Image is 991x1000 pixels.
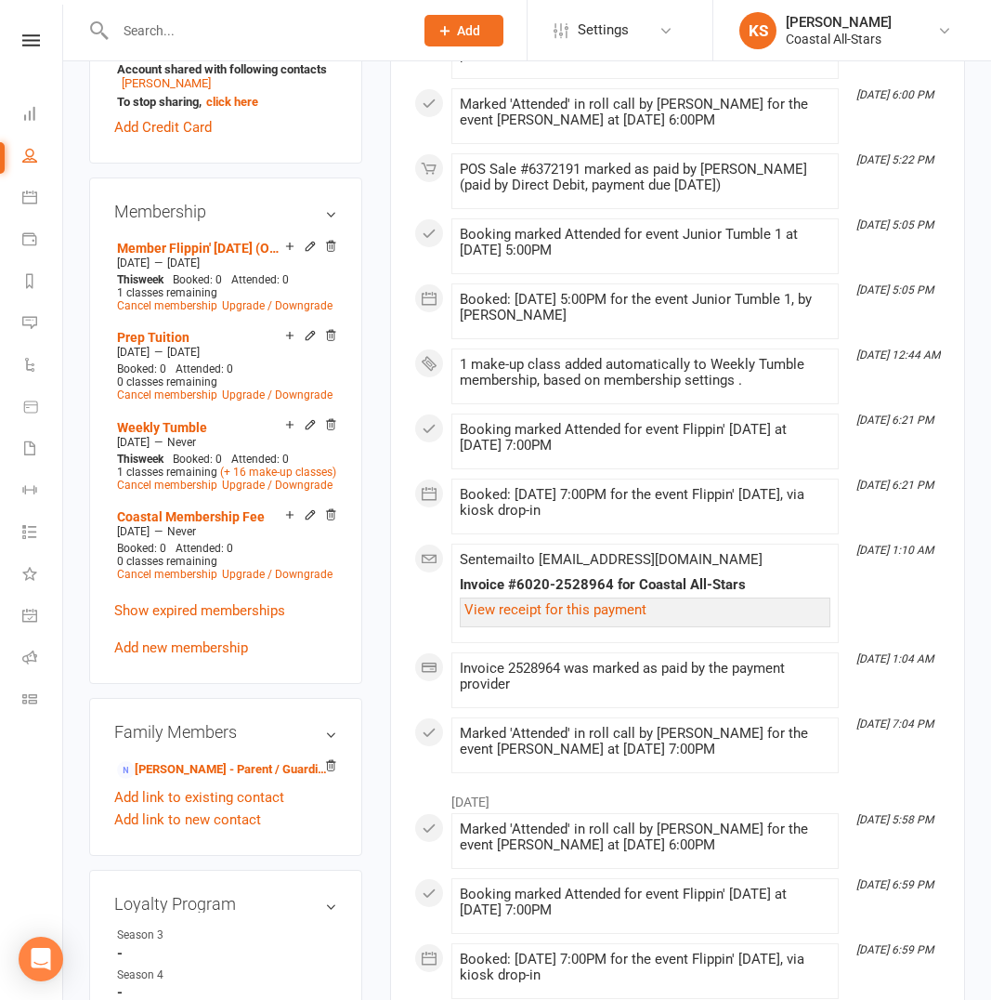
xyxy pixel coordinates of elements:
[460,726,830,757] div: Marked 'Attended' in roll call by [PERSON_NAME] for the event [PERSON_NAME] at [DATE] 7:00PM
[117,299,217,312] a: Cancel membership
[460,551,763,568] span: Sent email to [EMAIL_ADDRESS][DOMAIN_NAME]
[117,568,217,581] a: Cancel membership
[460,487,830,519] div: Booked: [DATE] 7:00PM for the event Flippin' [DATE], via kiosk drop-in
[460,292,830,323] div: Booked: [DATE] 5:00PM for the event Junior Tumble 1, by [PERSON_NAME]
[114,639,248,656] a: Add new membership
[173,273,222,286] span: Booked: 0
[112,345,337,360] div: —
[856,218,933,231] i: [DATE] 5:05 PM
[114,12,337,112] li: [PERSON_NAME]
[117,760,328,780] a: [PERSON_NAME] - Parent / Guardian
[117,62,328,76] strong: Account shared with following contacts
[117,542,166,555] span: Booked: 0
[117,362,166,375] span: Booked: 0
[460,577,830,593] div: Invoice #6020-2528964 for Coastal All-Stars
[22,220,64,262] a: Payments
[414,783,941,812] li: [DATE]
[856,943,933,956] i: [DATE] 6:59 PM
[22,262,64,304] a: Reports
[22,638,64,680] a: Roll call kiosk mode
[22,137,64,178] a: People
[206,95,258,109] a: click here
[460,97,830,128] div: Marked 'Attended' in roll call by [PERSON_NAME] for the event [PERSON_NAME] at [DATE] 6:00PM
[117,453,138,466] span: This
[114,116,212,138] a: Add Credit Card
[856,349,940,362] i: [DATE] 12:44 AM
[117,525,150,538] span: [DATE]
[856,813,933,826] i: [DATE] 5:58 PM
[167,525,196,538] span: Never
[222,388,333,401] a: Upgrade / Downgrade
[231,273,289,286] span: Attended: 0
[173,453,222,466] span: Booked: 0
[167,436,196,449] span: Never
[856,717,933,730] i: [DATE] 7:04 PM
[856,479,933,492] i: [DATE] 6:21 PM
[22,597,64,638] a: General attendance kiosk mode
[222,479,333,492] a: Upgrade / Downgrade
[117,945,337,962] strong: -
[460,357,830,388] div: 1 make-up class added automatically to Weekly Tumble membership, based on membership settings .
[117,346,150,359] span: [DATE]
[176,362,233,375] span: Attended: 0
[110,18,400,44] input: Search...
[167,257,200,270] span: [DATE]
[231,453,289,466] span: Attended: 0
[739,12,776,49] div: KS
[786,31,892,47] div: Coastal All-Stars
[117,927,270,944] div: Season 3
[22,555,64,597] a: What's New
[856,88,933,101] i: [DATE] 6:00 PM
[176,542,233,555] span: Attended: 0
[114,786,284,809] a: Add link to existing contact
[117,330,189,345] a: Prep Tuition
[112,256,337,270] div: —
[117,479,217,492] a: Cancel membership
[117,286,217,299] span: 1 classes remaining
[117,555,217,568] span: 0 classes remaining
[117,420,207,435] a: Weekly Tumble
[114,602,285,619] a: Show expired memberships
[114,809,261,831] a: Add link to new contact
[464,601,646,618] a: View receipt for this payment
[460,887,830,918] div: Booking marked Attended for event Flippin' [DATE] at [DATE] 7:00PM
[117,257,150,270] span: [DATE]
[167,346,200,359] span: [DATE]
[22,388,64,429] a: Product Sales
[19,937,63,981] div: Open Intercom Messenger
[117,388,217,401] a: Cancel membership
[112,273,168,286] div: week
[117,509,265,524] a: Coastal Membership Fee
[117,273,138,286] span: This
[460,162,830,193] div: POS Sale #6372191 marked as paid by [PERSON_NAME] (paid by Direct Debit, payment due [DATE])
[114,723,337,742] h3: Family Members
[222,299,333,312] a: Upgrade / Downgrade
[856,878,933,891] i: [DATE] 6:59 PM
[460,661,830,692] div: Invoice 2528964 was marked as paid by the payment provider
[22,680,64,722] a: Class kiosk mode
[460,422,830,454] div: Booking marked Attended for event Flippin' [DATE] at [DATE] 7:00PM
[460,227,830,258] div: Booking marked Attended for event Junior Tumble 1 at [DATE] 5:00PM
[114,203,337,221] h3: Membership
[112,453,168,466] div: week
[856,153,933,166] i: [DATE] 5:22 PM
[22,178,64,220] a: Calendar
[424,15,503,46] button: Add
[117,466,217,479] span: 1 classes remaining
[222,568,333,581] a: Upgrade / Downgrade
[114,895,337,914] h3: Loyalty Program
[786,14,892,31] div: [PERSON_NAME]
[112,524,337,539] div: —
[117,436,150,449] span: [DATE]
[112,435,337,450] div: —
[122,76,211,90] a: [PERSON_NAME]
[117,95,328,109] strong: To stop sharing,
[117,241,285,256] a: Member Flippin' [DATE] (Open Gym)
[117,967,270,984] div: Season 4
[117,375,217,388] span: 0 classes remaining
[457,23,480,38] span: Add
[856,544,933,557] i: [DATE] 1:10 AM
[220,466,336,479] a: (+ 16 make-up classes)
[460,822,830,853] div: Marked 'Attended' in roll call by [PERSON_NAME] for the event [PERSON_NAME] at [DATE] 6:00PM
[460,952,830,983] div: Booked: [DATE] 7:00PM for the event Flippin' [DATE], via kiosk drop-in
